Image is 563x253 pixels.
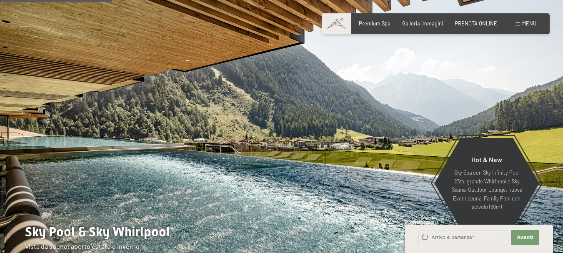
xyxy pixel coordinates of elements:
a: Galleria immagini [402,20,443,27]
p: Sky Spa con Sky infinity Pool 23m, grande Whirlpool e Sky Sauna, Outdoor Lounge, nuova Event saun... [450,168,523,211]
a: Hot & New Sky Spa con Sky infinity Pool 23m, grande Whirlpool e Sky Sauna, Outdoor Lounge, nuova ... [434,138,540,229]
span: Hot & New [471,155,502,163]
a: PRENOTA ONLINE [455,20,497,27]
span: Menu [522,20,536,27]
button: Avanti [511,230,539,245]
span: Avanti [517,234,533,241]
a: Premium Spa [359,20,390,27]
span: Richiesta express [405,220,439,225]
